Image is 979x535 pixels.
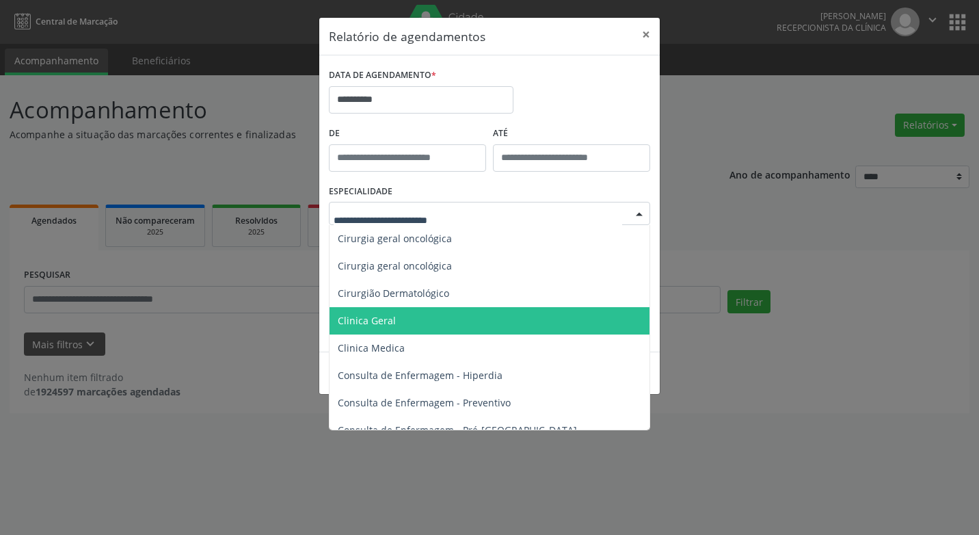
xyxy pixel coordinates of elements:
span: Consulta de Enfermagem - Hiperdia [338,369,502,382]
label: ESPECIALIDADE [329,181,392,203]
span: Clinica Medica [338,341,405,354]
label: ATÉ [493,123,650,144]
span: Clinica Geral [338,314,396,327]
span: Cirurgia geral oncológica [338,259,452,272]
span: Consulta de Enfermagem - Pré-[GEOGRAPHIC_DATA] [338,423,577,436]
label: DATA DE AGENDAMENTO [329,65,436,86]
label: De [329,123,486,144]
h5: Relatório de agendamentos [329,27,485,45]
span: Cirurgião Dermatológico [338,287,449,300]
span: Cirurgia geral oncológica [338,232,452,245]
span: Consulta de Enfermagem - Preventivo [338,396,511,409]
button: Close [632,18,660,51]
